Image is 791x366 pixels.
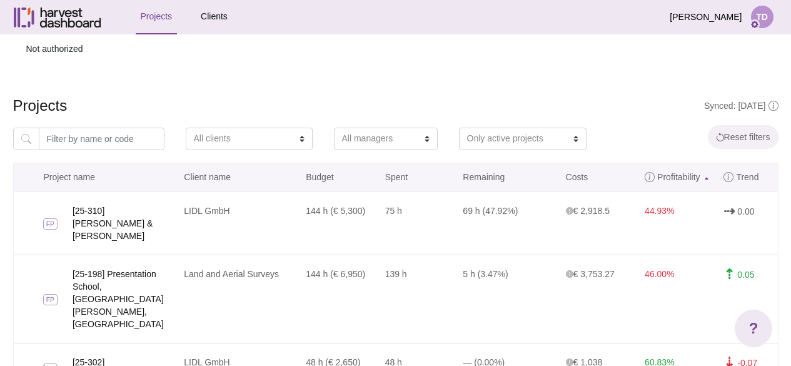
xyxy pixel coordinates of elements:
[184,206,229,216] a: LIDL GmbH
[455,163,558,191] a: Remaining
[723,205,735,218] span: ⇢
[716,133,724,141] img: reset-bc4064c213aae549e03720cbf3fb1d619a9d78388896aee0bf01f396d2264aee.svg
[298,255,377,343] td: 144 h (€ 6,950)
[708,125,778,149] button: Reset filters
[378,255,456,343] td: 139 h
[558,163,638,191] a: Costs
[723,268,735,281] span: ⇡
[737,206,754,216] span: 0.00
[73,205,176,242] a: [25-310] [PERSON_NAME] & [PERSON_NAME]
[566,206,610,216] span: € 2,918.5
[39,128,164,150] input: Filter by name or code
[43,294,58,305] span: FP
[176,163,298,191] a: Client name
[184,269,279,279] a: Land and Aerial Surveys
[455,192,558,255] td: 69 h (47.92%)
[637,163,716,191] a: Profitability
[14,163,177,191] a: Project name
[298,192,377,255] td: 144 h (€ 5,300)
[21,134,31,144] img: magnifying_glass-9633470533d9fd158e8a2866facaf6f50ffe4556dd3e3cea1e8f9016ea29b4ad.svg
[750,19,760,29] img: cog-e4e9bd55705c3e84b875c42d266d06cbe174c2c802f3baa39dd1ae1459a526d9.svg
[645,269,674,279] span: 46.00%
[14,8,101,28] img: Harvest Dashboard
[670,6,742,29] span: [PERSON_NAME]
[737,270,754,280] span: 0.05
[298,163,377,191] a: Budget
[566,269,615,279] span: € 3,753.27
[705,177,708,180] img: sort_asc-486e9ffe7a5d0b5d827ae023700817ec45ee8f01fe4fbbf760f7c6c7b9d19fda.svg
[73,268,176,330] a: [25-198] Presentation School, [GEOGRAPHIC_DATA][PERSON_NAME], [GEOGRAPHIC_DATA]
[378,163,456,191] a: Spent
[455,255,558,343] td: 5 h (3.47%)
[43,218,58,230] span: FP
[645,206,674,216] span: 44.93%
[704,101,778,111] span: Synced: [DATE]
[749,317,758,340] span: ?
[13,34,778,64] p: Not authorized
[716,163,777,191] a: Trend
[13,97,778,115] h4: Projects
[378,192,456,255] td: 75 h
